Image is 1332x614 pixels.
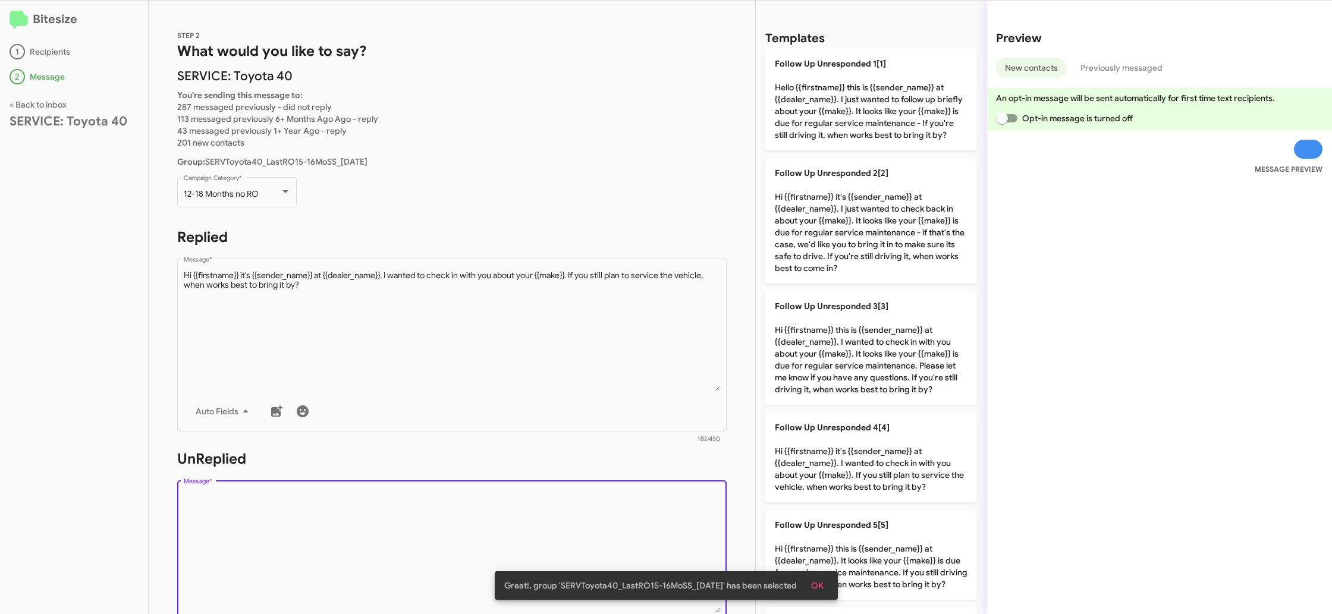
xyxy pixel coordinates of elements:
[184,188,259,199] span: 12-18 Months no RO
[775,422,890,433] span: Follow Up Unresponded 4[4]
[177,90,303,100] b: You're sending this message to:
[802,575,833,596] button: OK
[765,509,977,600] p: Hi {{firstname}} this is {{sender_name}} at {{dealer_name}}. It looks like your {{make}} is due f...
[177,102,332,112] span: 287 messaged previously - did not reply
[177,156,367,167] span: SERVToyota40_LastRO15-16MoSS_[DATE]
[10,69,139,84] div: Message
[177,156,205,167] b: Group:
[177,70,727,82] p: SERVICE: Toyota 40
[996,58,1067,78] button: New contacts
[765,412,977,502] p: Hi {{firstname}} it's {{sender_name}} at {{dealer_name}}. I wanted to check in with you about you...
[1080,58,1163,78] span: Previously messaged
[10,115,139,127] div: SERVICE: Toyota 40
[504,580,797,591] span: Great!, group 'SERVToyota40_LastRO15-16MoSS_[DATE]' has been selected
[177,42,727,61] h1: What would you like to say?
[177,114,378,124] span: 113 messaged previously 6+ Months Ago Ago - reply
[765,291,977,405] p: Hi {{firstname}} this is {{sender_name}} at {{dealer_name}}. I wanted to check in with you about ...
[186,401,262,422] button: Auto Fields
[811,575,824,596] span: OK
[1005,58,1058,78] span: New contacts
[698,436,720,443] mat-hint: 182/450
[1022,111,1133,125] span: Opt-in message is turned off
[775,168,888,178] span: Follow Up Unresponded 2[2]
[765,158,977,284] p: Hi {{firstname}} it's {{sender_name}} at {{dealer_name}}. I just wanted to check back in about yo...
[1255,163,1322,175] small: MESSAGE PREVIEW
[996,29,1322,48] h2: Preview
[177,449,727,468] h1: UnReplied
[765,29,825,48] h2: Templates
[775,519,888,530] span: Follow Up Unresponded 5[5]
[10,10,139,30] h2: Bitesize
[10,99,67,110] a: < Back to inbox
[10,44,139,59] div: Recipients
[10,69,25,84] div: 2
[996,92,1322,104] p: An opt-in message will be sent automatically for first time text recipients.
[775,301,888,311] span: Follow Up Unresponded 3[3]
[10,11,28,30] img: logo-minimal.svg
[177,125,347,136] span: 43 messaged previously 1+ Year Ago - reply
[10,44,25,59] div: 1
[177,31,200,40] span: STEP 2
[1072,58,1171,78] button: Previously messaged
[196,401,253,422] span: Auto Fields
[177,228,727,247] h1: Replied
[177,137,244,148] span: 201 new contacts
[775,58,886,69] span: Follow Up Unresponded 1[1]
[765,48,977,150] p: Hello {{firstname}} this is {{sender_name}} at {{dealer_name}}. I just wanted to follow up briefl...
